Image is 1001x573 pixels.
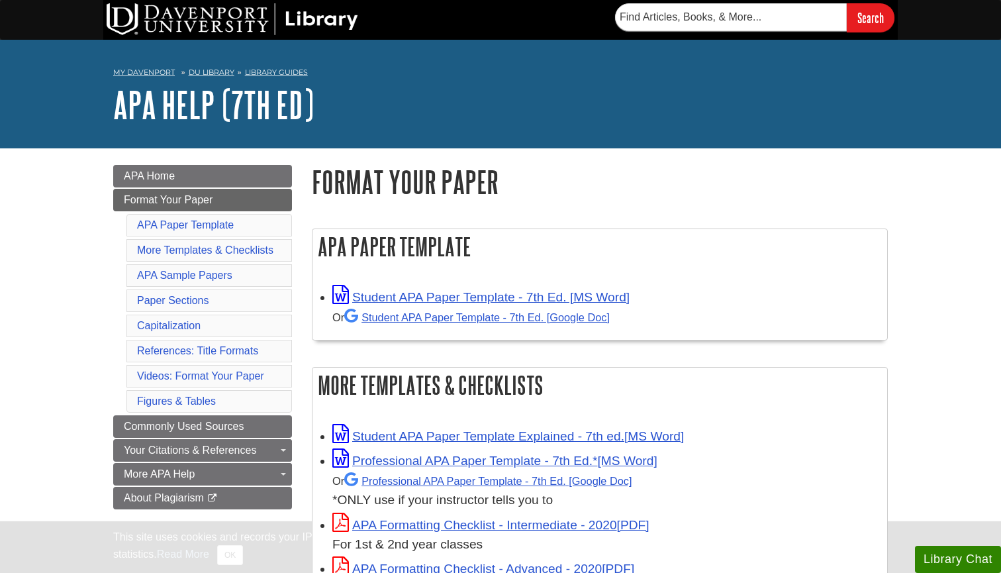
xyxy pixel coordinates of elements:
a: DU Library [189,68,234,77]
a: Your Citations & References [113,439,292,462]
a: More Templates & Checklists [137,244,273,256]
a: Link opens in new window [332,518,649,532]
a: Paper Sections [137,295,209,306]
a: APA Help (7th Ed) [113,84,314,125]
span: APA Home [124,170,175,182]
h2: More Templates & Checklists [312,368,887,403]
div: For 1st & 2nd year classes [332,535,881,554]
a: Figures & Tables [137,395,216,407]
h1: Format Your Paper [312,165,888,199]
a: Format Your Paper [113,189,292,211]
a: Link opens in new window [332,429,684,443]
a: APA Sample Papers [137,270,232,281]
div: *ONLY use if your instructor tells you to [332,471,881,510]
h2: APA Paper Template [312,229,887,264]
i: This link opens in a new window [207,494,218,503]
a: Link opens in new window [332,454,657,468]
a: Read More [157,548,209,560]
button: Close [217,545,243,565]
form: Searches DU Library's articles, books, and more [615,3,894,32]
a: Student APA Paper Template - 7th Ed. [Google Doc] [344,311,610,323]
a: References: Title Formats [137,345,258,356]
a: Capitalization [137,320,201,331]
a: My Davenport [113,67,175,78]
nav: breadcrumb [113,64,888,85]
a: Professional APA Paper Template - 7th Ed. [344,475,632,487]
span: About Plagiarism [124,492,204,503]
img: DU Library [107,3,358,35]
span: Your Citations & References [124,444,256,456]
a: Link opens in new window [332,290,630,304]
span: More APA Help [124,468,195,480]
a: More APA Help [113,463,292,486]
input: Search [847,3,894,32]
a: Commonly Used Sources [113,415,292,438]
a: Videos: Format Your Paper [137,370,264,382]
button: Library Chat [915,546,1001,573]
div: Guide Page Menu [113,165,292,509]
a: APA Home [113,165,292,187]
a: APA Paper Template [137,219,234,231]
small: Or [332,475,632,487]
a: Library Guides [245,68,308,77]
small: Or [332,311,610,323]
span: Format Your Paper [124,194,213,205]
input: Find Articles, Books, & More... [615,3,847,31]
span: Commonly Used Sources [124,421,244,432]
div: This site uses cookies and records your IP address for usage statistics. Additionally, we use Goo... [113,529,888,565]
a: About Plagiarism [113,487,292,509]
